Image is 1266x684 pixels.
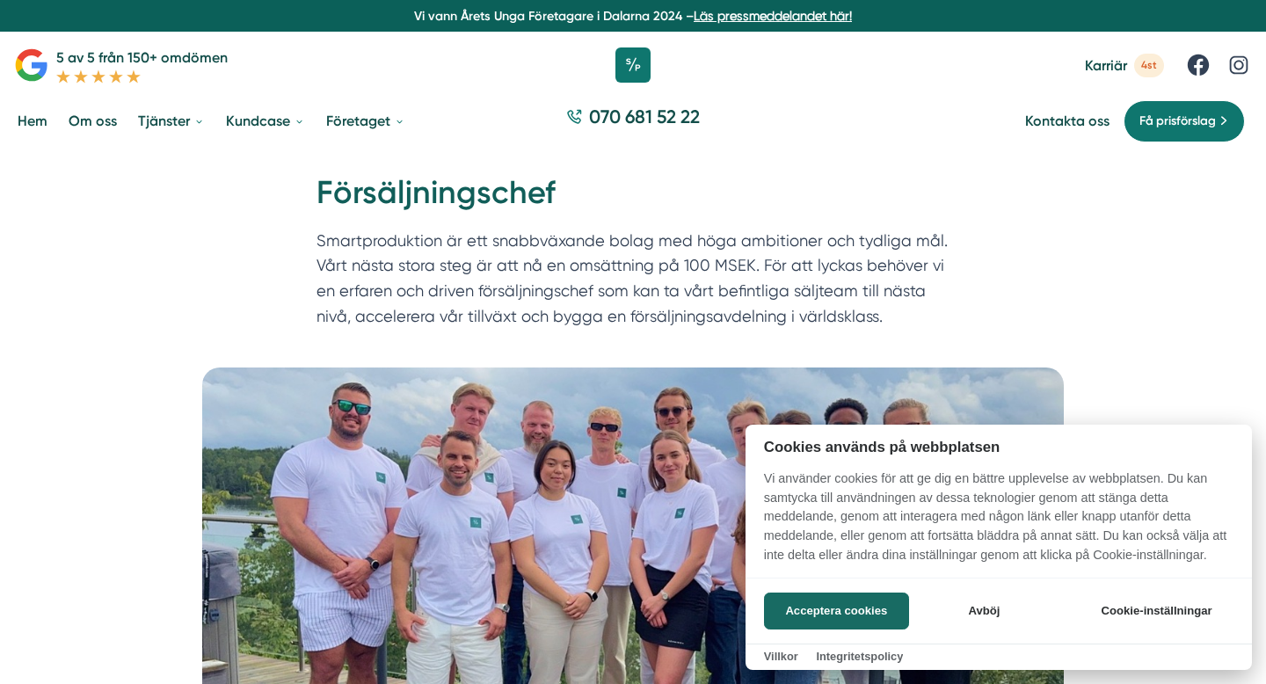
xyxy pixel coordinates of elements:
button: Avböj [914,593,1054,629]
button: Cookie-inställningar [1080,593,1233,629]
h2: Cookies används på webbplatsen [746,439,1252,455]
a: Villkor [764,650,798,663]
p: Vi använder cookies för att ge dig en bättre upplevelse av webbplatsen. Du kan samtycka till anvä... [746,469,1252,577]
a: Integritetspolicy [816,650,903,663]
button: Acceptera cookies [764,593,909,629]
